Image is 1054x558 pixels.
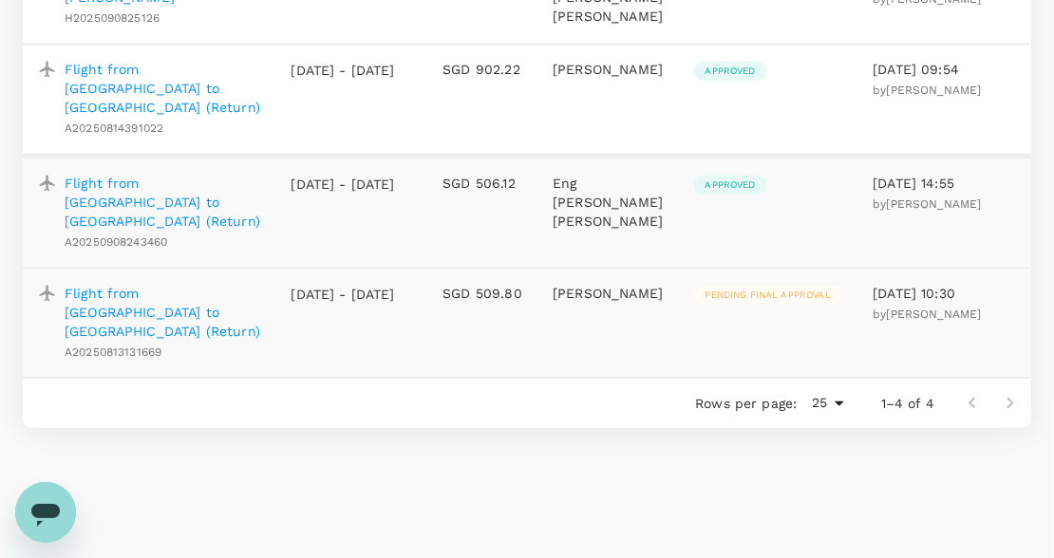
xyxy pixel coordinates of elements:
[694,178,767,192] span: Approved
[887,84,982,97] span: [PERSON_NAME]
[442,174,522,193] p: SGD 506.12
[15,482,76,543] iframe: Button to launch messaging window
[553,60,663,79] p: [PERSON_NAME]
[873,307,981,321] span: by
[873,284,1016,303] p: [DATE] 10:30
[442,284,522,303] p: SGD 509.80
[694,288,842,302] span: Pending final approval
[442,60,522,79] p: SGD 902.22
[291,285,395,304] p: [DATE] - [DATE]
[65,284,260,341] a: Flight from [GEOGRAPHIC_DATA] to [GEOGRAPHIC_DATA] (Return)
[695,394,797,413] p: Rows per page:
[65,11,160,25] span: H2025090825126
[553,284,663,303] p: [PERSON_NAME]
[291,175,395,194] p: [DATE] - [DATE]
[65,235,167,249] span: A20250908243460
[804,389,850,417] div: 25
[65,345,161,359] span: A20250813131669
[873,174,1016,193] p: [DATE] 14:55
[291,61,395,80] p: [DATE] - [DATE]
[887,307,982,321] span: [PERSON_NAME]
[65,174,260,231] a: Flight from [GEOGRAPHIC_DATA] to [GEOGRAPHIC_DATA] (Return)
[887,197,982,211] span: [PERSON_NAME]
[873,197,981,211] span: by
[553,174,663,231] p: Eng [PERSON_NAME] [PERSON_NAME]
[694,65,767,78] span: Approved
[873,84,981,97] span: by
[881,394,934,413] p: 1–4 of 4
[873,60,1016,79] p: [DATE] 09:54
[65,60,260,117] a: Flight from [GEOGRAPHIC_DATA] to [GEOGRAPHIC_DATA] (Return)
[65,121,163,135] span: A20250814391022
